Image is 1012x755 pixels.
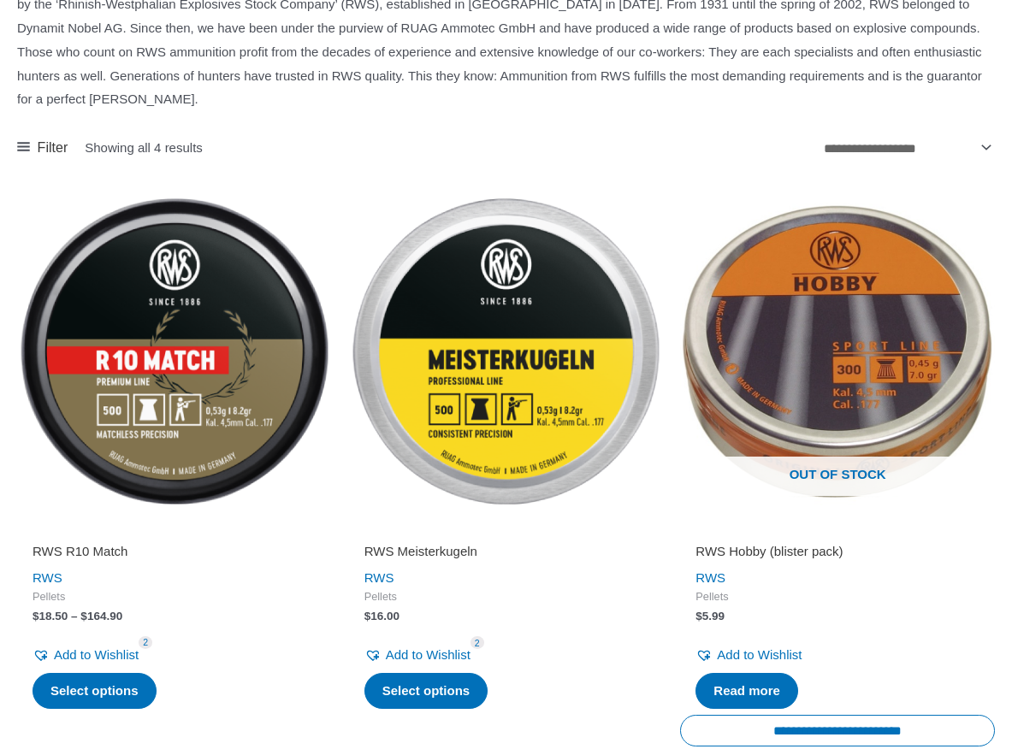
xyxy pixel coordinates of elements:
span: Pellets [364,590,648,605]
span: $ [80,610,87,622]
a: Add to Wishlist [364,643,470,667]
img: RWS Hobby [680,194,995,509]
a: Add to Wishlist [695,643,802,667]
iframe: Customer reviews powered by Trustpilot [33,519,317,540]
span: Add to Wishlist [54,647,139,662]
a: RWS R10 Match [33,543,317,566]
h2: RWS Hobby (blister pack) [695,543,979,560]
span: $ [33,610,39,622]
iframe: Customer reviews powered by Trustpilot [695,519,979,540]
a: RWS Hobby (blister pack) [695,543,979,566]
span: Filter [38,135,68,161]
span: $ [364,610,371,622]
select: Shop order [817,134,995,162]
a: Read more about “RWS Hobby (blister pack)” [695,673,798,709]
a: RWS [364,570,394,585]
span: Pellets [33,590,317,605]
img: RWS Meisterkugeln [349,194,664,509]
bdi: 16.00 [364,610,399,622]
a: Select options for “RWS Meisterkugeln” [364,673,488,709]
h2: RWS Meisterkugeln [364,543,648,560]
bdi: 164.90 [80,610,122,622]
a: RWS [695,570,725,585]
span: Add to Wishlist [386,647,470,662]
iframe: Customer reviews powered by Trustpilot [364,519,648,540]
a: Out of stock [680,194,995,509]
a: RWS Meisterkugeln [364,543,648,566]
span: $ [695,610,702,622]
img: RWS R10 Match [17,194,332,509]
a: Select options for “RWS R10 Match” [33,673,157,709]
p: Showing all 4 results [85,141,203,154]
span: Out of stock [693,457,982,496]
a: Add to Wishlist [33,643,139,667]
bdi: 5.99 [695,610,725,622]
span: – [71,610,78,622]
h2: RWS R10 Match [33,543,317,560]
span: Pellets [695,590,979,605]
span: Add to Wishlist [717,647,802,662]
span: 2 [470,636,484,649]
span: 2 [139,636,152,649]
bdi: 18.50 [33,610,68,622]
a: RWS [33,570,62,585]
a: Filter [17,135,68,161]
